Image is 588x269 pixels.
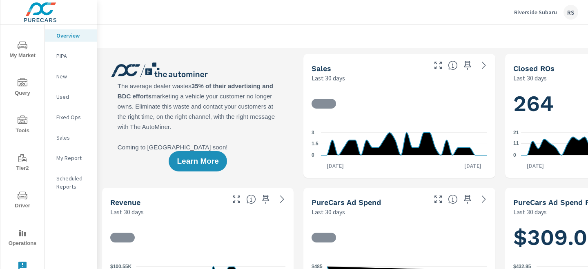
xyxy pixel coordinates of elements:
a: See more details in report [276,193,289,206]
span: Driver [3,191,42,211]
div: RS [563,5,578,20]
p: Fixed Ops [56,113,90,121]
span: Operations [3,228,42,248]
p: PIPA [56,52,90,60]
p: Last 30 days [312,73,345,83]
div: PIPA [45,50,97,62]
p: New [56,72,90,80]
button: Learn More [169,151,227,171]
p: [DATE] [521,162,550,170]
a: See more details in report [477,193,490,206]
p: [DATE] [321,162,350,170]
button: Make Fullscreen [432,193,445,206]
p: Used [56,93,90,101]
p: Riverside Subaru [514,9,557,16]
text: 11 [513,140,519,146]
text: 3 [312,130,314,136]
h5: PureCars Ad Spend [312,198,381,207]
p: Overview [56,31,90,40]
text: 21 [513,130,519,136]
p: My Report [56,154,90,162]
button: Make Fullscreen [432,59,445,72]
p: Last 30 days [513,73,547,83]
a: See more details in report [477,59,490,72]
p: [DATE] [459,162,487,170]
span: Number of vehicles sold by the dealership over the selected date range. [Source: This data is sou... [448,60,458,70]
span: Total cost of media for all PureCars channels for the selected dealership group over the selected... [448,194,458,204]
p: Last 30 days [312,207,345,217]
p: Scheduled Reports [56,174,90,191]
span: Total sales revenue over the selected date range. [Source: This data is sourced from the dealer’s... [246,194,256,204]
span: Tools [3,116,42,136]
text: 0 [513,152,516,158]
p: Sales [56,133,90,142]
span: Learn More [177,158,218,165]
text: 1.5 [312,141,318,147]
span: Save this to your personalized report [461,59,474,72]
h5: Revenue [110,198,140,207]
h5: Closed ROs [513,64,555,73]
div: New [45,70,97,82]
div: Sales [45,131,97,144]
div: My Report [45,152,97,164]
div: Overview [45,29,97,42]
h5: Sales [312,64,331,73]
p: Last 30 days [110,207,144,217]
div: Used [45,91,97,103]
span: Tier2 [3,153,42,173]
div: Fixed Ops [45,111,97,123]
span: Query [3,78,42,98]
span: Save this to your personalized report [259,193,272,206]
div: Scheduled Reports [45,172,97,193]
span: Save this to your personalized report [461,193,474,206]
text: 0 [312,152,314,158]
p: Last 30 days [513,207,547,217]
button: Make Fullscreen [230,193,243,206]
span: My Market [3,40,42,60]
